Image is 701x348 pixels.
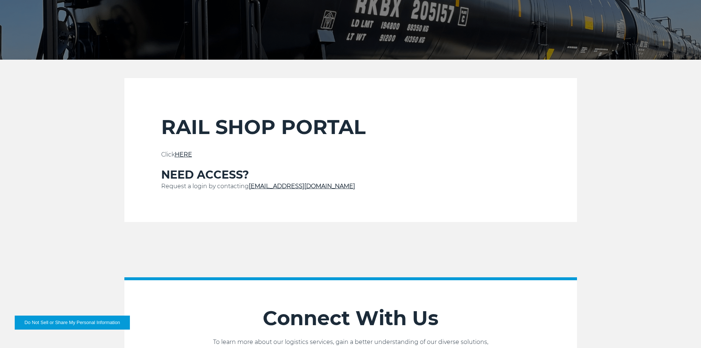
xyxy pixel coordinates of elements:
[161,182,540,191] p: Request a login by contacting
[161,150,540,159] p: Click
[175,151,192,158] a: HERE
[161,115,540,139] h2: RAIL SHOP PORTAL
[124,306,577,330] h2: Connect With Us
[161,168,540,182] h3: NEED ACCESS?
[249,183,355,190] a: [EMAIL_ADDRESS][DOMAIN_NAME]
[15,316,130,330] button: Do Not Sell or Share My Personal Information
